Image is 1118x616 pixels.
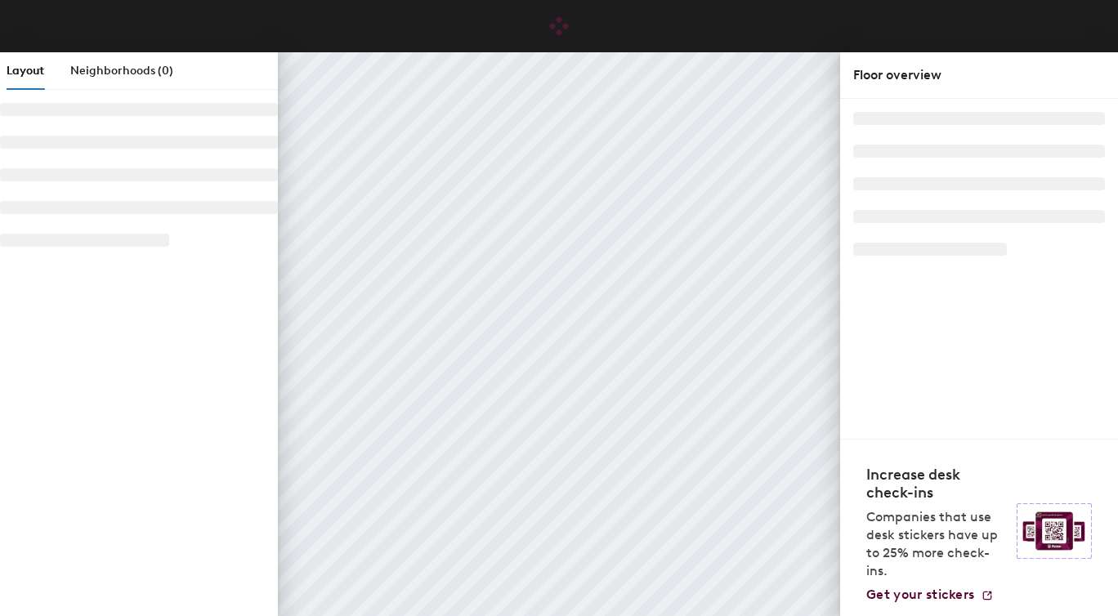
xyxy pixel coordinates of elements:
[866,587,994,603] a: Get your stickers
[853,65,1105,85] div: Floor overview
[70,64,173,78] span: Neighborhoods (0)
[866,587,974,602] span: Get your stickers
[7,64,44,78] span: Layout
[866,466,1007,502] h4: Increase desk check-ins
[1017,503,1092,559] img: Sticker logo
[866,508,1007,580] p: Companies that use desk stickers have up to 25% more check-ins.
